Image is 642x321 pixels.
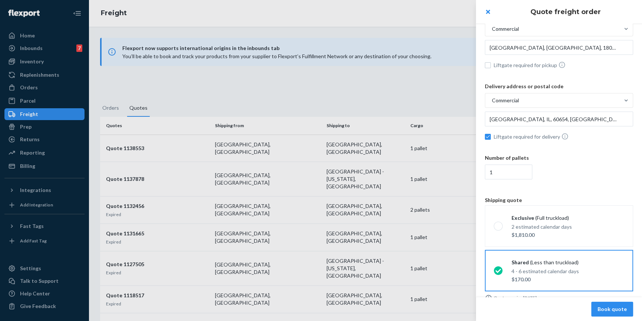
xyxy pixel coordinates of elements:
div: Commercial [492,97,519,104]
p: 2 estimated calendar days [512,223,572,231]
p: 4 - 6 estimated calendar days [512,268,579,275]
p: Number of pallets [485,154,633,162]
div: Shared [512,259,579,266]
button: close [480,4,495,19]
div: Exclusive [512,214,572,222]
button: Book quote [591,302,633,317]
span: (Full truckload) [535,214,569,222]
h1: Quote freight order [498,7,633,17]
p: Shipping quote [485,196,633,204]
p: $170.00 [512,276,579,283]
div: Quotes expire [DATE] [485,294,633,302]
input: U.S. Address Only [485,112,633,126]
span: Chat [17,5,33,12]
input: U.S. Address Only [485,40,633,55]
input: Liftgate required for pickup [485,62,491,68]
span: Liftgate required for delivery [494,133,633,140]
p: $1,810.00 [512,231,572,239]
p: Delivery address or postal code [485,83,633,90]
span: (Less than truckload) [530,259,579,266]
div: Commercial [492,25,519,33]
span: Liftgate required for pickup [494,61,633,69]
input: Liftgate required for delivery [485,134,491,140]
